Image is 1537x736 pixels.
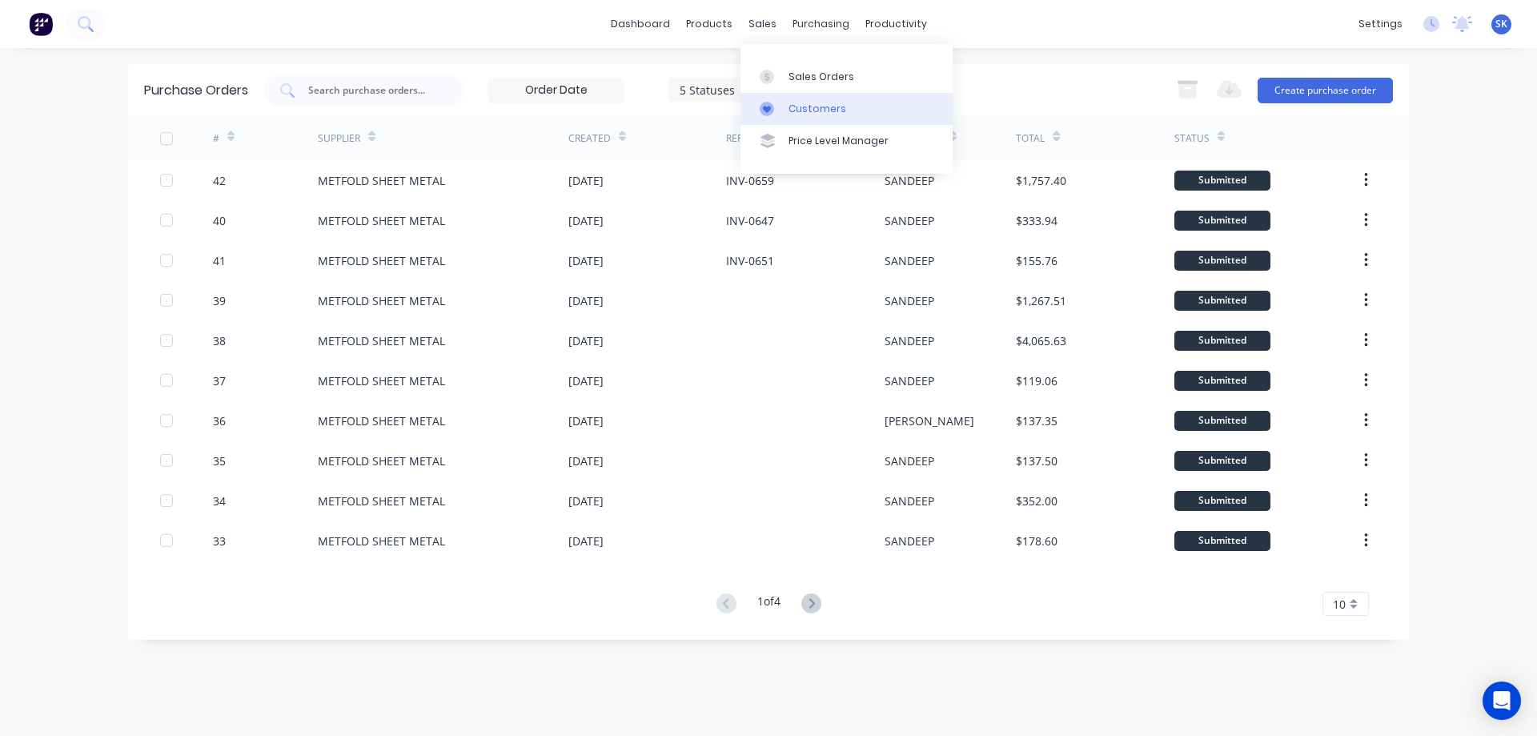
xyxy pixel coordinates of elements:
div: 1 of 4 [757,593,781,616]
div: 36 [213,412,226,429]
div: [DATE] [568,212,604,229]
div: Submitted [1174,211,1270,231]
div: Customers [789,102,846,116]
div: 40 [213,212,226,229]
div: $155.76 [1016,252,1057,269]
div: Reference [726,131,778,146]
div: Price Level Manager [789,134,889,148]
div: purchasing [785,12,857,36]
div: METFOLD SHEET METAL [318,372,445,389]
div: [PERSON_NAME] [885,412,974,429]
span: SK [1495,17,1507,31]
div: SANDEEP [885,212,934,229]
div: Submitted [1174,331,1270,351]
div: $352.00 [1016,493,1057,509]
div: products [678,12,740,36]
div: Submitted [1174,171,1270,191]
div: Submitted [1174,291,1270,311]
div: $137.50 [1016,452,1057,469]
div: METFOLD SHEET METAL [318,452,445,469]
div: SANDEEP [885,452,934,469]
div: 35 [213,452,226,469]
div: $178.60 [1016,533,1057,549]
button: Create purchase order [1258,78,1393,103]
div: METFOLD SHEET METAL [318,292,445,309]
div: Submitted [1174,371,1270,391]
div: SANDEEP [885,332,934,349]
div: SANDEEP [885,252,934,269]
div: 38 [213,332,226,349]
div: sales [740,12,785,36]
div: METFOLD SHEET METAL [318,252,445,269]
div: Submitted [1174,451,1270,471]
div: [DATE] [568,292,604,309]
div: [DATE] [568,372,604,389]
div: $4,065.63 [1016,332,1066,349]
div: Created [568,131,611,146]
div: Purchase Orders [144,81,248,100]
div: Submitted [1174,491,1270,511]
div: 33 [213,533,226,549]
div: [DATE] [568,533,604,549]
div: SANDEEP [885,172,934,189]
div: METFOLD SHEET METAL [318,212,445,229]
a: dashboard [603,12,678,36]
div: Supplier [318,131,360,146]
div: Submitted [1174,531,1270,551]
div: $1,757.40 [1016,172,1066,189]
div: # [213,131,219,146]
div: 39 [213,292,226,309]
div: [DATE] [568,332,604,349]
div: Open Intercom Messenger [1483,682,1521,720]
div: 5 Statuses [680,81,794,98]
div: Total [1016,131,1045,146]
div: $137.35 [1016,412,1057,429]
input: Search purchase orders... [307,82,439,99]
div: 41 [213,252,226,269]
div: Status [1174,131,1210,146]
div: [DATE] [568,493,604,509]
div: INV-0659 [726,172,774,189]
div: METFOLD SHEET METAL [318,493,445,509]
div: $1,267.51 [1016,292,1066,309]
div: SANDEEP [885,533,934,549]
a: Customers [740,93,953,125]
div: Sales Orders [789,70,854,84]
div: Submitted [1174,411,1270,431]
div: productivity [857,12,935,36]
div: METFOLD SHEET METAL [318,412,445,429]
div: INV-0647 [726,212,774,229]
div: SANDEEP [885,292,934,309]
div: METFOLD SHEET METAL [318,172,445,189]
div: INV-0651 [726,252,774,269]
div: [DATE] [568,412,604,429]
div: SANDEEP [885,493,934,509]
div: settings [1350,12,1411,36]
div: SANDEEP [885,372,934,389]
div: [DATE] [568,252,604,269]
a: Sales Orders [740,60,953,92]
img: Factory [29,12,53,36]
div: METFOLD SHEET METAL [318,332,445,349]
div: Submitted [1174,251,1270,271]
input: Order Date [489,78,624,103]
div: 34 [213,493,226,509]
span: 10 [1333,596,1346,613]
div: 42 [213,172,226,189]
div: METFOLD SHEET METAL [318,533,445,549]
div: $119.06 [1016,372,1057,389]
div: 37 [213,372,226,389]
a: Price Level Manager [740,125,953,157]
div: [DATE] [568,172,604,189]
div: $333.94 [1016,212,1057,229]
div: [DATE] [568,452,604,469]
